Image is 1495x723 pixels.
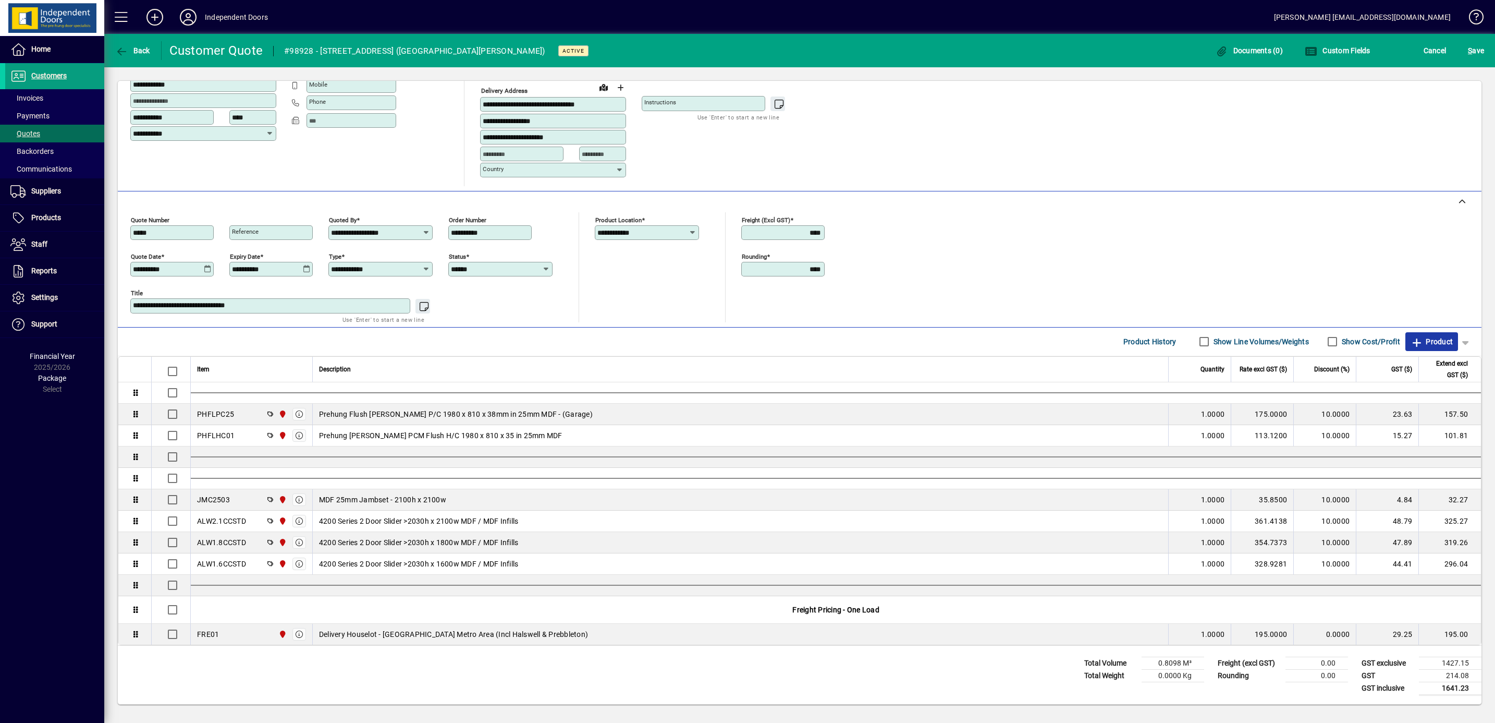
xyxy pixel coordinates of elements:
[1465,41,1487,60] button: Save
[5,107,104,125] a: Payments
[5,205,104,231] a: Products
[276,494,288,505] span: Christchurch
[1418,532,1481,553] td: 319.26
[1201,537,1225,548] span: 1.0000
[197,629,219,640] div: FRE01
[10,112,50,120] span: Payments
[197,364,210,375] span: Item
[10,165,72,173] span: Communications
[1237,537,1287,548] div: 354.7373
[319,409,593,419] span: Prehung Flush [PERSON_NAME] P/C 1980 x 810 x 38mm in 25mm MDF - (Garage)
[319,537,519,548] span: 4200 Series 2 Door Slider >2030h x 1800w MDF / MDF Infills
[1293,511,1356,532] td: 10.0000
[742,252,767,260] mat-label: Rounding
[1340,336,1400,347] label: Show Cost/Profit
[1274,9,1451,26] div: [PERSON_NAME] [EMAIL_ADDRESS][DOMAIN_NAME]
[1212,657,1285,669] td: Freight (excl GST)
[1285,669,1348,682] td: 0.00
[1418,624,1481,645] td: 195.00
[319,430,562,441] span: Prehung [PERSON_NAME] PCM Flush H/C 1980 x 810 x 35 in 25mm MDF
[10,129,40,138] span: Quotes
[1237,430,1287,441] div: 113.1200
[31,71,67,80] span: Customers
[644,99,676,106] mat-label: Instructions
[115,46,150,55] span: Back
[1237,409,1287,419] div: 175.0000
[5,89,104,107] a: Invoices
[1356,624,1418,645] td: 29.25
[31,45,51,53] span: Home
[31,267,57,275] span: Reports
[197,409,234,419] div: PHFLPC25
[1418,404,1481,425] td: 157.50
[1314,364,1350,375] span: Discount (%)
[5,125,104,142] a: Quotes
[1293,624,1356,645] td: 0.0000
[1142,657,1204,669] td: 0.8098 M³
[1240,364,1287,375] span: Rate excl GST ($)
[595,79,612,95] a: View on map
[1201,629,1225,640] span: 1.0000
[276,558,288,570] span: Christchurch
[30,352,75,360] span: Financial Year
[449,216,486,223] mat-label: Order number
[197,537,246,548] div: ALW1.8CCSTD
[1119,332,1181,351] button: Product History
[1305,46,1370,55] span: Custom Fields
[10,147,54,155] span: Backorders
[309,81,327,88] mat-label: Mobile
[31,293,58,302] span: Settings
[232,228,259,235] mat-label: Reference
[276,629,288,640] span: Christchurch
[1293,532,1356,553] td: 10.0000
[1211,336,1309,347] label: Show Line Volumes/Weights
[113,41,153,60] button: Back
[742,216,790,223] mat-label: Freight (excl GST)
[319,516,519,526] span: 4200 Series 2 Door Slider >2030h x 2100w MDF / MDF Infills
[1285,657,1348,669] td: 0.00
[131,289,143,296] mat-label: Title
[276,430,288,441] span: Christchurch
[697,111,779,123] mat-hint: Use 'Enter' to start a new line
[10,94,43,102] span: Invoices
[1212,669,1285,682] td: Rounding
[31,240,47,248] span: Staff
[1356,489,1418,511] td: 4.84
[104,41,162,60] app-page-header-button: Back
[5,285,104,311] a: Settings
[31,213,61,222] span: Products
[5,232,104,258] a: Staff
[197,516,246,526] div: ALW2.1CCSTD
[1418,425,1481,447] td: 101.81
[1411,333,1453,350] span: Product
[1418,511,1481,532] td: 325.27
[1212,41,1285,60] button: Documents (0)
[1425,358,1468,381] span: Extend excl GST ($)
[131,252,161,260] mat-label: Quote date
[483,165,504,173] mat-label: Country
[1237,629,1287,640] div: 195.0000
[1142,669,1204,682] td: 0.0000 Kg
[1293,553,1356,575] td: 10.0000
[1419,682,1481,695] td: 1641.23
[342,314,424,326] mat-hint: Use 'Enter' to start a new line
[1419,669,1481,682] td: 214.08
[1237,559,1287,569] div: 328.9281
[1215,46,1283,55] span: Documents (0)
[319,364,351,375] span: Description
[5,160,104,178] a: Communications
[1461,2,1482,36] a: Knowledge Base
[1293,404,1356,425] td: 10.0000
[276,537,288,548] span: Christchurch
[197,559,246,569] div: ALW1.6CCSTD
[1356,404,1418,425] td: 23.63
[1468,42,1484,59] span: ave
[319,559,519,569] span: 4200 Series 2 Door Slider >2030h x 1600w MDF / MDF Infills
[319,495,446,505] span: MDF 25mm Jambset - 2100h x 2100w
[169,42,263,59] div: Customer Quote
[1237,516,1287,526] div: 361.4138
[1079,669,1142,682] td: Total Weight
[1201,516,1225,526] span: 1.0000
[5,178,104,204] a: Suppliers
[1356,682,1419,695] td: GST inclusive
